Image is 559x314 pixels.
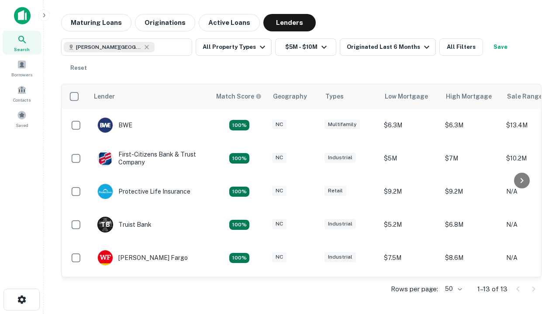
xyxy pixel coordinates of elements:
div: Retail [324,186,346,196]
div: Industrial [324,153,356,163]
button: Reset [65,59,93,77]
span: [PERSON_NAME][GEOGRAPHIC_DATA], [GEOGRAPHIC_DATA] [76,43,141,51]
th: Capitalize uses an advanced AI algorithm to match your search with the best lender. The match sco... [211,84,268,109]
td: $7M [441,142,502,175]
button: Active Loans [199,14,260,31]
button: All Filters [439,38,483,56]
div: Industrial [324,252,356,262]
div: Multifamily [324,119,360,130]
p: T B [101,220,110,229]
td: $8.8M [441,274,502,307]
div: Truist Bank [97,217,152,232]
div: Lender [94,91,115,102]
th: Lender [89,84,211,109]
td: $5.2M [380,208,441,241]
td: $6.3M [380,109,441,142]
span: Search [14,46,30,53]
h6: Match Score [216,92,260,101]
a: Borrowers [3,56,41,80]
div: Matching Properties: 3, hasApolloMatch: undefined [229,220,249,230]
td: $8.6M [441,241,502,274]
div: Capitalize uses an advanced AI algorithm to match your search with the best lender. The match sco... [216,92,262,101]
span: Borrowers [11,71,32,78]
div: Industrial [324,219,356,229]
div: Types [325,91,344,102]
div: NC [272,153,286,163]
div: First-citizens Bank & Trust Company [97,150,202,166]
div: Protective Life Insurance [97,184,190,199]
p: 1–13 of 13 [477,284,507,294]
div: BWE [97,117,132,133]
div: 50 [442,283,463,295]
button: All Property Types [196,38,272,56]
div: Originated Last 6 Months [347,42,432,52]
td: $7.5M [380,241,441,274]
div: Matching Properties: 2, hasApolloMatch: undefined [229,187,249,197]
img: capitalize-icon.png [14,7,31,24]
button: Maturing Loans [61,14,131,31]
div: Matching Properties: 2, hasApolloMatch: undefined [229,253,249,263]
div: NC [272,186,286,196]
th: High Mortgage [441,84,502,109]
button: Originations [135,14,195,31]
td: $9.2M [380,175,441,208]
div: Matching Properties: 2, hasApolloMatch: undefined [229,153,249,164]
td: $6.3M [441,109,502,142]
td: $6.8M [441,208,502,241]
iframe: Chat Widget [515,216,559,258]
div: Sale Range [507,91,542,102]
a: Search [3,31,41,55]
button: $5M - $10M [275,38,336,56]
div: NC [272,119,286,130]
div: [PERSON_NAME] Fargo [97,250,188,266]
img: picture [98,184,113,199]
td: $5M [380,142,441,175]
div: NC [272,252,286,262]
td: $8.8M [380,274,441,307]
p: Rows per page: [391,284,438,294]
img: picture [98,250,113,265]
span: Saved [16,122,28,129]
button: Save your search to get updates of matches that match your search criteria. [487,38,514,56]
div: High Mortgage [446,91,492,102]
div: NC [272,219,286,229]
a: Saved [3,107,41,130]
th: Low Mortgage [380,84,441,109]
div: Geography [273,91,307,102]
td: $9.2M [441,175,502,208]
button: Originated Last 6 Months [340,38,436,56]
div: Matching Properties: 2, hasApolloMatch: undefined [229,120,249,130]
img: picture [98,151,113,166]
span: Contacts [13,96,31,103]
a: Contacts [3,82,41,105]
button: Lenders [263,14,316,31]
div: Low Mortgage [385,91,428,102]
th: Geography [268,84,320,109]
img: picture [98,118,113,133]
th: Types [320,84,380,109]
